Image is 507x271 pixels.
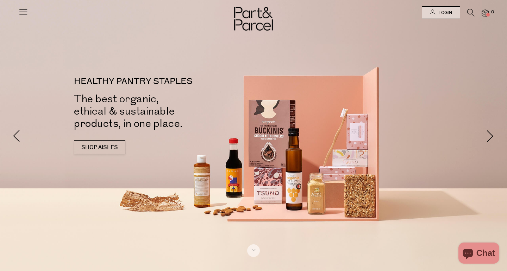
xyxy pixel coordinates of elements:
inbox-online-store-chat: Shopify online store chat [456,243,501,265]
span: 0 [489,9,496,15]
a: Login [422,6,460,19]
a: SHOP AISLES [74,140,125,154]
img: Part&Parcel [234,7,273,31]
h2: The best organic, ethical & sustainable products, in one place. [74,93,264,130]
a: 0 [482,9,489,17]
p: HEALTHY PANTRY STAPLES [74,77,264,86]
span: Login [437,10,452,16]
